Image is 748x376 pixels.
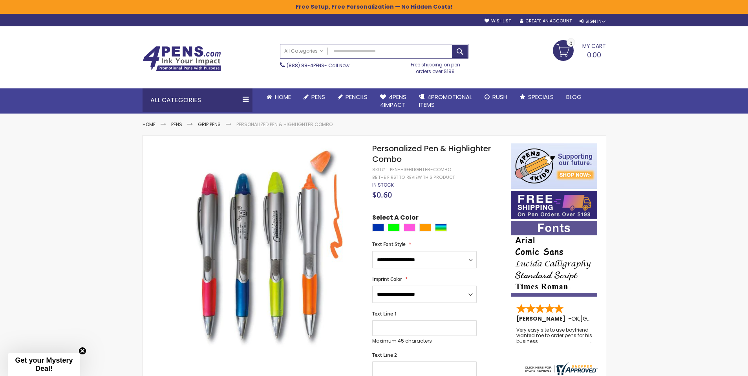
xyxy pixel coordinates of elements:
[284,48,324,54] span: All Categories
[553,40,606,60] a: 0.00 0
[280,44,327,57] a: All Categories
[485,18,511,24] a: Wishlist
[372,352,397,358] span: Text Line 2
[143,121,155,128] a: Home
[478,88,514,106] a: Rush
[580,315,638,323] span: [GEOGRAPHIC_DATA]
[520,18,572,24] a: Create an Account
[435,224,447,231] div: Assorted
[511,191,597,219] img: Free shipping on orders over $199
[390,167,451,173] div: PEN-HIGHLIGHTER-COMBO
[372,143,491,165] span: Personalized Pen & Highlighter Combo
[516,315,568,323] span: [PERSON_NAME]
[404,224,415,231] div: Pink
[287,62,351,69] span: - Call Now!
[143,46,221,71] img: 4Pens Custom Pens and Promotional Products
[372,224,384,231] div: Blue
[346,93,368,101] span: Pencils
[413,88,478,114] a: 4PROMOTIONALITEMS
[492,93,507,101] span: Rush
[287,62,324,69] a: (888) 88-4PENS
[171,121,182,128] a: Pens
[372,189,392,200] span: $0.60
[511,143,597,189] img: 4pens 4 kids
[419,93,472,109] span: 4PROMOTIONAL ITEMS
[372,166,387,173] strong: SKU
[683,355,748,376] iframe: Google Customer Reviews
[516,327,593,344] div: Very easy site to use boyfriend wanted me to order pens for his business
[587,50,601,60] span: 0.00
[372,310,397,317] span: Text Line 1
[372,182,394,188] div: Availability
[374,88,413,114] a: 4Pens4impact
[388,224,400,231] div: Lime Green
[372,276,402,282] span: Imprint Color
[372,241,406,248] span: Text Font Style
[158,143,362,347] img: Personalized Pen & Highlighter Combo
[571,315,579,323] span: OK
[511,221,597,297] img: font-personalization-examples
[143,88,252,112] div: All Categories
[372,182,394,188] span: In stock
[569,40,572,47] span: 0
[331,88,374,106] a: Pencils
[419,224,431,231] div: Orange
[372,174,455,180] a: Be the first to review this product
[560,88,588,106] a: Blog
[580,18,605,24] div: Sign In
[528,93,554,101] span: Specials
[514,88,560,106] a: Specials
[297,88,331,106] a: Pens
[402,59,468,74] div: Free shipping on pen orders over $199
[236,121,333,128] li: Personalized Pen & Highlighter Combo
[523,362,598,375] img: 4pens.com widget logo
[311,93,325,101] span: Pens
[198,121,221,128] a: Grip Pens
[260,88,297,106] a: Home
[15,356,73,372] span: Get your Mystery Deal!
[372,213,419,224] span: Select A Color
[380,93,406,109] span: 4Pens 4impact
[8,353,80,376] div: Get your Mystery Deal!Close teaser
[275,93,291,101] span: Home
[79,347,86,355] button: Close teaser
[568,315,638,323] span: - ,
[372,338,477,344] p: Maximum 45 characters
[566,93,582,101] span: Blog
